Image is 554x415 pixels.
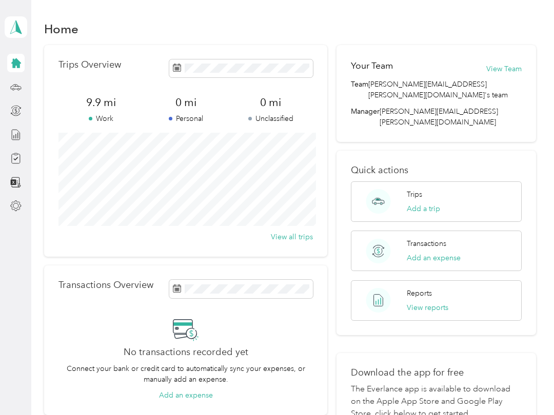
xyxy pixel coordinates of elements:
p: Connect your bank or credit card to automatically sync your expenses, or manually add an expense. [58,363,313,385]
button: Add an expense [159,390,213,401]
span: 0 mi [228,95,313,110]
button: Add an expense [407,253,461,263]
h2: Your Team [351,59,393,72]
p: Reports [407,288,432,299]
p: Trips [407,189,422,200]
span: 9.9 mi [58,95,144,110]
p: Transactions Overview [58,280,153,291]
span: Team [351,79,368,100]
p: Transactions [407,238,446,249]
p: Personal [143,113,228,124]
iframe: Everlance-gr Chat Button Frame [497,358,554,415]
p: Work [58,113,144,124]
h2: No transactions recorded yet [124,347,248,358]
p: Unclassified [228,113,313,124]
p: Download the app for free [351,367,522,378]
span: [PERSON_NAME][EMAIL_ADDRESS][PERSON_NAME][DOMAIN_NAME]'s team [368,79,522,100]
p: Trips Overview [58,59,121,70]
button: Add a trip [407,203,440,214]
button: View reports [407,302,448,313]
button: View all trips [271,232,313,242]
button: View Team [486,64,522,74]
span: Manager [351,106,380,128]
span: [PERSON_NAME][EMAIL_ADDRESS][PERSON_NAME][DOMAIN_NAME] [380,107,498,127]
p: Quick actions [351,165,522,176]
span: 0 mi [143,95,228,110]
h1: Home [44,24,78,34]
